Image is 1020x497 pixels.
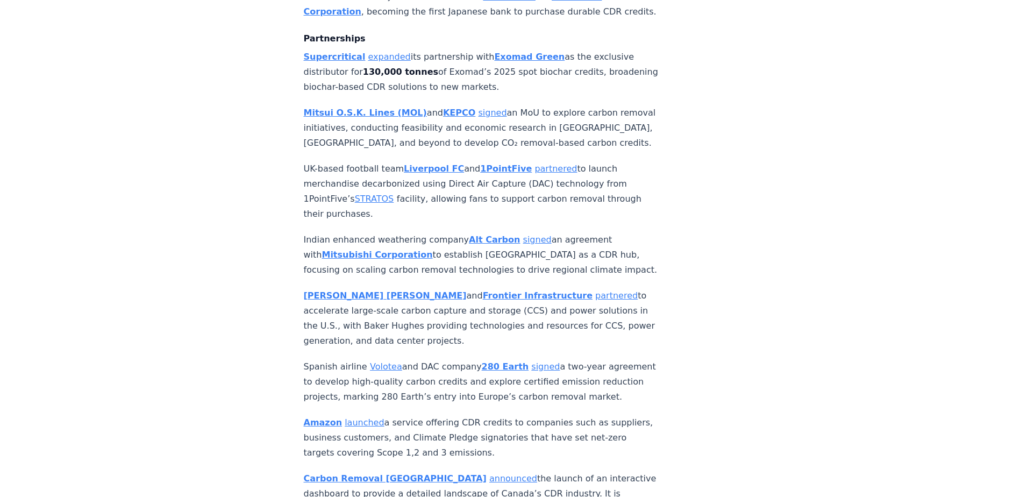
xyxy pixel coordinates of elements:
[489,473,537,484] a: announced
[304,232,660,278] p: Indian enhanced weathering company an agreement with to establish [GEOGRAPHIC_DATA] as a CDR hub,...
[370,361,402,372] a: Volotea
[304,473,487,484] a: Carbon Removal [GEOGRAPHIC_DATA]
[595,290,638,301] a: partnered
[304,33,366,44] strong: Partnerships
[304,290,467,301] a: [PERSON_NAME] [PERSON_NAME]
[304,415,660,460] p: a service offering CDR credits to companies such as suppliers, business customers, and Climate Pl...
[531,361,560,372] a: signed
[478,108,507,118] a: signed
[304,105,660,151] p: and an MoU to explore carbon removal initiatives, conducting feasibility and economic research in...
[443,108,475,118] a: KEPCO
[480,164,532,174] a: 1PointFive
[494,52,565,62] a: Exomad Green
[483,290,593,301] a: Frontier Infrastructure
[304,52,366,62] a: Supercritical
[534,164,577,174] a: partnered
[304,417,343,428] a: Amazon
[368,52,410,62] a: expanded
[404,164,464,174] a: Liverpool FC
[482,361,529,372] a: 280 Earth
[523,235,552,245] a: signed
[304,108,427,118] a: Mitsui O.S.K. Lines (MOL)
[355,194,394,204] a: STRATOS
[322,250,432,260] a: Mitsubishi Corporation
[304,359,660,404] p: Spanish airline and DAC company a two-year agreement to develop high-quality carbon credits and e...
[363,67,438,77] strong: 130,000 tonnes
[304,49,660,95] p: its partnership with as the exclusive distributor for of Exomad’s 2025 spot biochar credits, broa...
[304,161,660,222] p: UK-based football team and to launch merchandise decarbonized using Direct Air Capture (DAC) tech...
[345,417,384,428] a: launched
[304,288,660,349] p: and to accelerate large-scale carbon capture and storage (CCS) and power solutions in the U.S., w...
[469,235,520,245] a: Alt Carbon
